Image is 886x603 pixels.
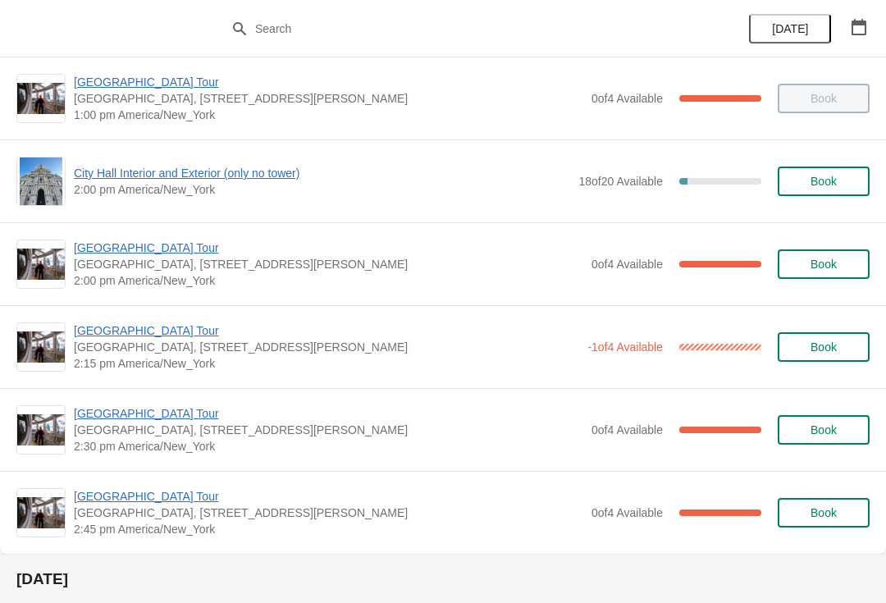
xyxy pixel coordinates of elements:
[591,506,663,519] span: 0 of 4 Available
[17,249,65,281] img: City Hall Tower Tour | City Hall Visitor Center, 1400 John F Kennedy Boulevard Suite 121, Philade...
[778,415,870,445] button: Book
[591,92,663,105] span: 0 of 4 Available
[74,272,583,289] span: 2:00 pm America/New_York
[74,256,583,272] span: [GEOGRAPHIC_DATA], [STREET_ADDRESS][PERSON_NAME]
[587,340,663,354] span: -1 of 4 Available
[778,498,870,528] button: Book
[74,405,583,422] span: [GEOGRAPHIC_DATA] Tour
[772,22,808,35] span: [DATE]
[74,107,583,123] span: 1:00 pm America/New_York
[17,414,65,446] img: City Hall Tower Tour | City Hall Visitor Center, 1400 John F Kennedy Boulevard Suite 121, Philade...
[74,90,583,107] span: [GEOGRAPHIC_DATA], [STREET_ADDRESS][PERSON_NAME]
[811,340,837,354] span: Book
[74,240,583,256] span: [GEOGRAPHIC_DATA] Tour
[74,165,570,181] span: City Hall Interior and Exterior (only no tower)
[74,521,583,537] span: 2:45 pm America/New_York
[811,506,837,519] span: Book
[17,497,65,529] img: City Hall Tower Tour | City Hall Visitor Center, 1400 John F Kennedy Boulevard Suite 121, Philade...
[74,355,579,372] span: 2:15 pm America/New_York
[74,322,579,339] span: [GEOGRAPHIC_DATA] Tour
[20,158,63,205] img: City Hall Interior and Exterior (only no tower) | | 2:00 pm America/New_York
[578,175,663,188] span: 18 of 20 Available
[74,505,583,521] span: [GEOGRAPHIC_DATA], [STREET_ADDRESS][PERSON_NAME]
[17,331,65,363] img: City Hall Tower Tour | City Hall Visitor Center, 1400 John F Kennedy Boulevard Suite 121, Philade...
[811,258,837,271] span: Book
[778,167,870,196] button: Book
[74,181,570,198] span: 2:00 pm America/New_York
[811,423,837,436] span: Book
[74,488,583,505] span: [GEOGRAPHIC_DATA] Tour
[591,423,663,436] span: 0 of 4 Available
[74,339,579,355] span: [GEOGRAPHIC_DATA], [STREET_ADDRESS][PERSON_NAME]
[778,249,870,279] button: Book
[74,74,583,90] span: [GEOGRAPHIC_DATA] Tour
[778,332,870,362] button: Book
[17,83,65,115] img: City Hall Tower Tour | City Hall Visitor Center, 1400 John F Kennedy Boulevard Suite 121, Philade...
[74,438,583,455] span: 2:30 pm America/New_York
[16,571,870,587] h2: [DATE]
[254,14,664,43] input: Search
[74,422,583,438] span: [GEOGRAPHIC_DATA], [STREET_ADDRESS][PERSON_NAME]
[811,175,837,188] span: Book
[749,14,831,43] button: [DATE]
[591,258,663,271] span: 0 of 4 Available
